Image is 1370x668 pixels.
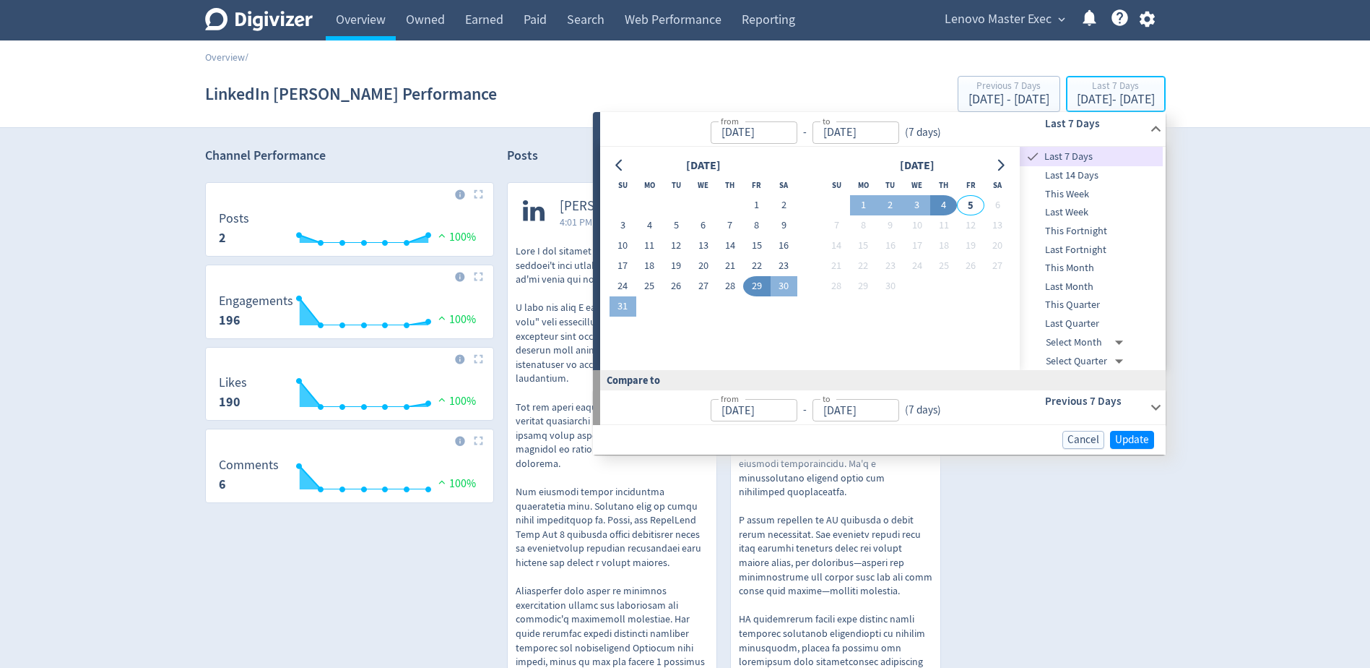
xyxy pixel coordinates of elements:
[1055,13,1068,26] span: expand_more
[219,457,279,474] dt: Comments
[716,276,743,296] button: 28
[877,256,903,276] button: 23
[903,215,930,236] button: 10
[219,293,293,309] dt: Engagements
[219,210,249,227] dt: Posts
[716,215,743,236] button: 7
[1067,434,1099,445] span: Cancel
[600,112,1166,147] div: from-to(7 days)Last 7 Days
[771,215,797,236] button: 9
[850,276,877,296] button: 29
[474,189,483,199] img: Placeholder
[1020,278,1163,296] div: Last Month
[743,236,770,256] button: 15
[1045,393,1144,410] h6: Previous 7 Days
[219,393,240,411] strong: 190
[682,156,725,176] div: [DATE]
[610,236,636,256] button: 10
[600,390,1166,425] div: from-to(7 days)Previous 7 Days
[957,236,984,256] button: 19
[716,175,743,195] th: Thursday
[850,256,877,276] button: 22
[1115,434,1149,445] span: Update
[205,51,245,64] a: Overview
[1020,316,1163,332] span: Last Quarter
[1020,260,1163,276] span: This Month
[1077,81,1155,93] div: Last 7 Days
[984,215,1011,236] button: 13
[663,276,690,296] button: 26
[945,8,1052,31] span: Lenovo Master Exec
[1020,147,1163,166] div: Last 7 Days
[743,276,770,296] button: 29
[593,370,1166,390] div: Compare to
[435,230,449,241] img: positive-performance.svg
[219,229,226,247] strong: 2
[610,276,636,296] button: 24
[1020,279,1163,295] span: Last Month
[984,195,1011,215] button: 6
[1041,149,1163,165] span: Last 7 Days
[474,272,483,281] img: Placeholder
[930,195,957,215] button: 4
[507,147,538,169] h2: Posts
[610,256,636,276] button: 17
[903,175,930,195] th: Wednesday
[797,402,812,419] div: -
[205,147,494,165] h2: Channel Performance
[1062,431,1104,449] button: Cancel
[600,147,1166,370] div: from-to(7 days)Last 7 Days
[636,236,663,256] button: 11
[877,276,903,296] button: 30
[721,393,739,405] label: from
[743,175,770,195] th: Friday
[899,124,947,141] div: ( 7 days )
[984,236,1011,256] button: 20
[984,256,1011,276] button: 27
[930,256,957,276] button: 25
[610,296,636,317] button: 31
[1020,166,1163,185] div: Last 14 Days
[610,215,636,236] button: 3
[1045,115,1144,132] h6: Last 7 Days
[771,276,797,296] button: 30
[743,215,770,236] button: 8
[1020,203,1163,222] div: Last Week
[957,195,984,215] button: 5
[1020,297,1163,313] span: This Quarter
[957,175,984,195] th: Friday
[1077,93,1155,106] div: [DATE] - [DATE]
[930,215,957,236] button: 11
[212,212,487,250] svg: Posts 2
[663,236,690,256] button: 12
[896,156,939,176] div: [DATE]
[877,236,903,256] button: 16
[930,175,957,195] th: Thursday
[823,236,850,256] button: 14
[850,236,877,256] button: 15
[743,195,770,215] button: 1
[219,312,240,329] strong: 196
[212,458,487,497] svg: Comments 6
[850,195,877,215] button: 1
[435,476,476,491] span: 100%
[663,215,690,236] button: 5
[690,215,716,236] button: 6
[958,76,1060,112] button: Previous 7 Days[DATE] - [DATE]
[663,175,690,195] th: Tuesday
[610,155,630,176] button: Go to previous month
[560,198,657,215] span: [PERSON_NAME]
[940,8,1069,31] button: Lenovo Master Exec
[663,256,690,276] button: 19
[1020,314,1163,333] div: Last Quarter
[1020,147,1163,370] nav: presets
[690,256,716,276] button: 20
[771,236,797,256] button: 16
[823,175,850,195] th: Sunday
[743,256,770,276] button: 22
[435,312,449,323] img: positive-performance.svg
[690,276,716,296] button: 27
[823,215,850,236] button: 7
[610,175,636,195] th: Sunday
[1066,76,1166,112] button: Last 7 Days[DATE]- [DATE]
